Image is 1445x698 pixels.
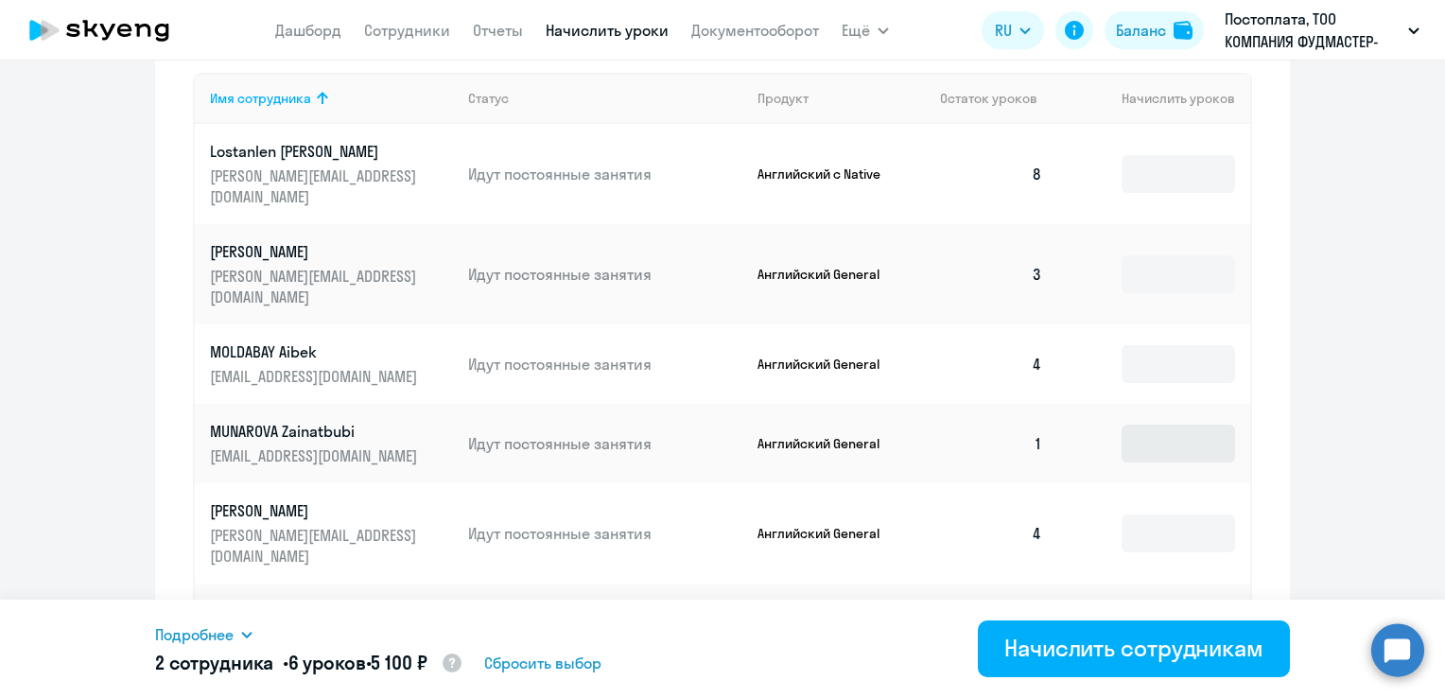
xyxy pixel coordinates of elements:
[468,90,742,107] div: Статус
[473,21,523,40] a: Отчеты
[210,90,453,107] div: Имя сотрудника
[691,21,819,40] a: Документооборот
[210,266,422,307] p: [PERSON_NAME][EMAIL_ADDRESS][DOMAIN_NAME]
[468,264,742,285] p: Идут постоянные занятия
[210,421,422,442] p: MUNAROVA Zainatbubi
[757,356,899,373] p: Английский General
[1004,633,1263,663] div: Начислить сотрудникам
[757,90,809,107] div: Продукт
[1215,8,1429,53] button: Постоплата, ТОО КОМПАНИЯ ФУДМАСТЕР-ТРЭЙД
[982,11,1044,49] button: RU
[978,620,1290,677] button: Начислить сотрудникам
[210,166,422,207] p: [PERSON_NAME][EMAIL_ADDRESS][DOMAIN_NAME]
[757,435,899,452] p: Английский General
[210,366,422,387] p: [EMAIL_ADDRESS][DOMAIN_NAME]
[925,404,1057,483] td: 1
[1105,11,1204,49] button: Балансbalance
[155,650,463,678] h5: 2 сотрудника • •
[210,500,422,521] p: [PERSON_NAME]
[468,90,509,107] div: Статус
[546,21,669,40] a: Начислить уроки
[940,90,1037,107] span: Остаток уроков
[468,523,742,544] p: Идут постоянные занятия
[210,500,453,567] a: [PERSON_NAME][PERSON_NAME][EMAIL_ADDRESS][DOMAIN_NAME]
[484,652,601,674] span: Сбросить выбор
[842,19,870,42] span: Ещё
[468,354,742,375] p: Идут постоянные занятия
[925,324,1057,404] td: 4
[275,21,341,40] a: Дашборд
[1057,73,1250,124] th: Начислить уроков
[1174,21,1193,40] img: balance
[468,433,742,454] p: Идут постоянные занятия
[210,445,422,466] p: [EMAIL_ADDRESS][DOMAIN_NAME]
[757,525,899,542] p: Английский General
[155,623,234,646] span: Подробнее
[940,90,1057,107] div: Остаток уроков
[210,90,311,107] div: Имя сотрудника
[288,651,366,674] span: 6 уроков
[757,266,899,283] p: Английский General
[210,525,422,567] p: [PERSON_NAME][EMAIL_ADDRESS][DOMAIN_NAME]
[1116,19,1166,42] div: Баланс
[925,584,1057,663] td: 4
[995,19,1012,42] span: RU
[925,124,1057,224] td: 8
[757,166,899,183] p: Английский с Native
[210,141,453,207] a: Lostanlen [PERSON_NAME][PERSON_NAME][EMAIL_ADDRESS][DOMAIN_NAME]
[468,164,742,184] p: Идут постоянные занятия
[210,241,453,307] a: [PERSON_NAME][PERSON_NAME][EMAIL_ADDRESS][DOMAIN_NAME]
[757,90,926,107] div: Продукт
[210,141,422,162] p: Lostanlen [PERSON_NAME]
[1225,8,1401,53] p: Постоплата, ТОО КОМПАНИЯ ФУДМАСТЕР-ТРЭЙД
[371,651,427,674] span: 5 100 ₽
[364,21,450,40] a: Сотрудники
[842,11,889,49] button: Ещё
[210,341,453,387] a: MOLDABAY Aibek[EMAIL_ADDRESS][DOMAIN_NAME]
[210,421,453,466] a: MUNAROVA Zainatbubi[EMAIL_ADDRESS][DOMAIN_NAME]
[210,341,422,362] p: MOLDABAY Aibek
[925,224,1057,324] td: 3
[925,483,1057,584] td: 4
[210,241,422,262] p: [PERSON_NAME]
